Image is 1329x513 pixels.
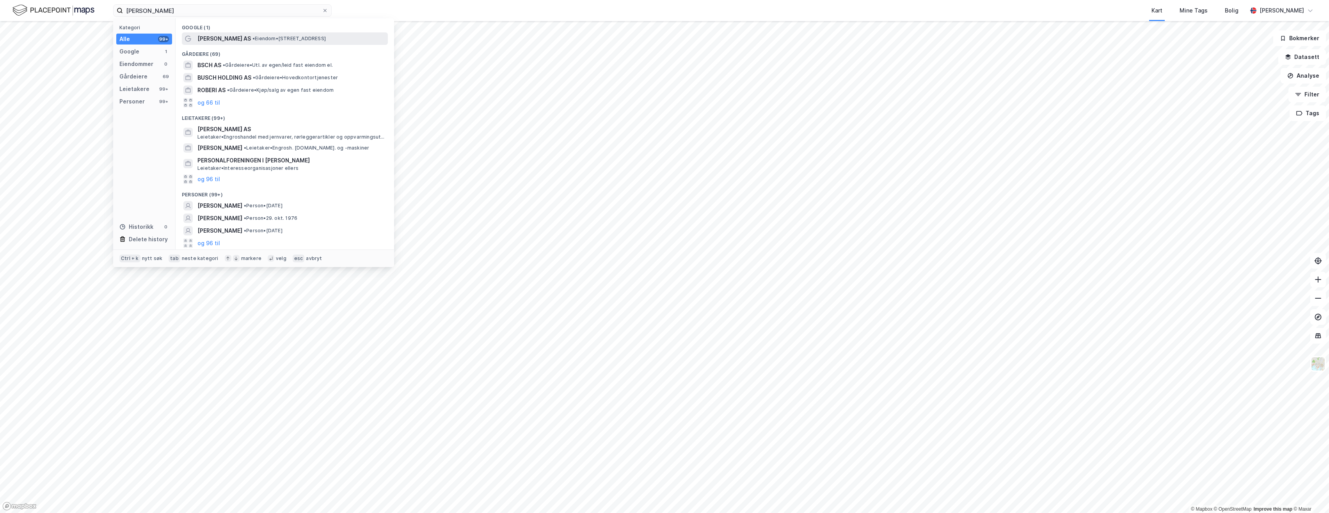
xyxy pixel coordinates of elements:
button: og 66 til [197,98,220,107]
span: • [244,215,246,221]
div: Historikk [119,222,153,232]
button: Filter [1288,87,1326,102]
span: • [253,75,255,80]
a: Mapbox homepage [2,502,37,511]
div: 99+ [158,36,169,42]
button: og 96 til [197,175,220,184]
span: [PERSON_NAME] [197,143,242,153]
button: Datasett [1278,49,1326,65]
span: Gårdeiere • Utl. av egen/leid fast eiendom el. [223,62,333,68]
a: Improve this map [1254,506,1292,512]
img: Z [1311,356,1325,371]
div: tab [169,255,180,262]
div: Gårdeiere (69) [176,45,394,59]
span: Gårdeiere • Kjøp/salg av egen fast eiendom [227,87,334,93]
div: Leietakere [119,84,149,94]
span: Person • 29. okt. 1976 [244,215,297,221]
button: Bokmerker [1273,30,1326,46]
span: Person • [DATE] [244,228,283,234]
a: OpenStreetMap [1214,506,1252,512]
div: Mine Tags [1180,6,1208,15]
span: [PERSON_NAME] [197,214,242,223]
input: Søk på adresse, matrikkel, gårdeiere, leietakere eller personer [123,5,322,16]
span: ROBERI AS [197,85,226,95]
div: 99+ [158,98,169,105]
span: Person • [DATE] [244,203,283,209]
div: Bolig [1225,6,1238,15]
span: Leietaker • Interesseorganisasjoner ellers [197,165,298,171]
div: Alle [119,34,130,44]
span: [PERSON_NAME] AS [197,34,251,43]
span: • [244,228,246,233]
span: • [244,145,246,151]
div: Personer (99+) [176,185,394,199]
span: • [252,36,255,41]
span: [PERSON_NAME] [197,226,242,235]
span: PERSONALFORENINGEN I [PERSON_NAME] [197,156,385,165]
button: Analyse [1281,68,1326,84]
div: 0 [163,224,169,230]
div: Kontrollprogram for chat [1290,476,1329,513]
div: Google (1) [176,18,394,32]
div: Kategori [119,25,172,30]
div: markere [241,255,261,262]
div: Google [119,47,139,56]
span: [PERSON_NAME] [197,201,242,210]
div: Kart [1151,6,1162,15]
img: logo.f888ab2527a4732fd821a326f86c7f29.svg [12,4,94,17]
span: Gårdeiere • Hovedkontortjenester [253,75,338,81]
a: Mapbox [1191,506,1212,512]
div: velg [276,255,286,262]
div: Eiendommer [119,59,153,69]
span: [PERSON_NAME] AS [197,125,385,134]
div: 1 [163,48,169,55]
div: Delete history [129,235,168,244]
div: 99+ [158,86,169,92]
span: Eiendom • [STREET_ADDRESS] [252,36,326,42]
span: • [244,203,246,208]
div: esc [293,255,305,262]
div: neste kategori [182,255,219,262]
span: BSCH AS [197,61,221,70]
iframe: Chat Widget [1290,476,1329,513]
button: Tags [1290,105,1326,121]
div: 0 [163,61,169,67]
div: nytt søk [142,255,163,262]
span: • [227,87,229,93]
div: Personer [119,97,145,106]
div: Leietakere (99+) [176,109,394,123]
span: Leietaker • Engroshandel med jernvarer, rørleggerartikler og oppvarmingsutstyr [197,134,386,140]
div: Ctrl + k [119,255,140,262]
button: og 96 til [197,239,220,248]
span: BUSCH HOLDING AS [197,73,251,82]
div: Gårdeiere [119,72,147,81]
div: avbryt [306,255,322,262]
span: Leietaker • Engrosh. [DOMAIN_NAME]. og -maskiner [244,145,369,151]
div: 69 [163,73,169,80]
span: • [223,62,225,68]
div: [PERSON_NAME] [1260,6,1304,15]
